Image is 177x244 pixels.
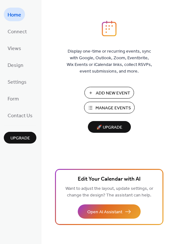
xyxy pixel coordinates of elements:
[78,204,141,219] button: Open AI Assistant
[67,48,152,75] span: Display one-time or recurring events, sync with Google, Outlook, Zoom, Eventbrite, Wix Events or ...
[84,87,134,99] button: Add New Event
[102,21,116,36] img: logo_icon.svg
[8,94,19,104] span: Form
[4,132,36,144] button: Upgrade
[95,105,131,112] span: Manage Events
[96,90,130,97] span: Add New Event
[8,61,23,70] span: Design
[87,209,122,215] span: Open AI Assistant
[8,27,27,37] span: Connect
[84,102,135,113] button: Manage Events
[78,175,141,184] span: Edit Your Calendar with AI
[8,44,21,54] span: Views
[8,10,21,20] span: Home
[4,8,25,21] a: Home
[4,108,36,122] a: Contact Us
[4,75,30,88] a: Settings
[4,24,31,38] a: Connect
[8,111,33,121] span: Contact Us
[88,121,131,133] button: 🚀 Upgrade
[4,92,23,105] a: Form
[4,41,25,55] a: Views
[8,77,27,87] span: Settings
[65,184,153,200] span: Want to adjust the layout, update settings, or change the design? The assistant can help.
[4,58,27,72] a: Design
[92,123,127,132] span: 🚀 Upgrade
[10,135,30,142] span: Upgrade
